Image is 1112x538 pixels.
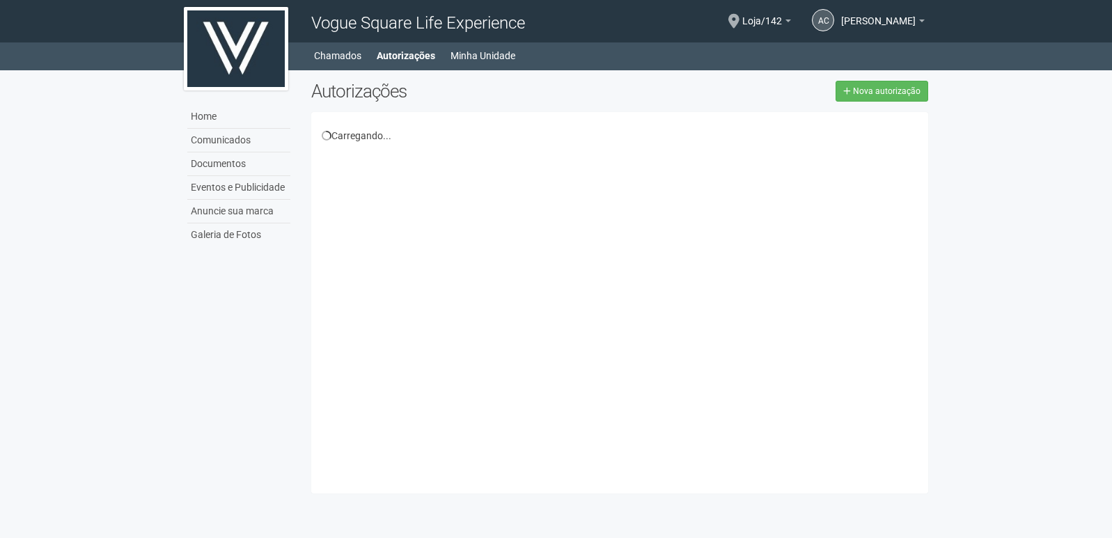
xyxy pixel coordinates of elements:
[187,223,290,246] a: Galeria de Fotos
[184,7,288,90] img: logo.jpg
[322,129,918,142] div: Carregando...
[311,81,609,102] h2: Autorizações
[187,176,290,200] a: Eventos e Publicidade
[314,46,361,65] a: Chamados
[187,200,290,223] a: Anuncie sua marca
[377,46,435,65] a: Autorizações
[187,105,290,129] a: Home
[812,9,834,31] a: AC
[187,152,290,176] a: Documentos
[841,17,925,29] a: [PERSON_NAME]
[451,46,515,65] a: Minha Unidade
[742,2,782,26] span: Loja/142
[853,86,921,96] span: Nova autorização
[311,13,525,33] span: Vogue Square Life Experience
[742,17,791,29] a: Loja/142
[187,129,290,152] a: Comunicados
[836,81,928,102] a: Nova autorização
[841,2,916,26] span: Antonio Carlos Santos de Freitas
